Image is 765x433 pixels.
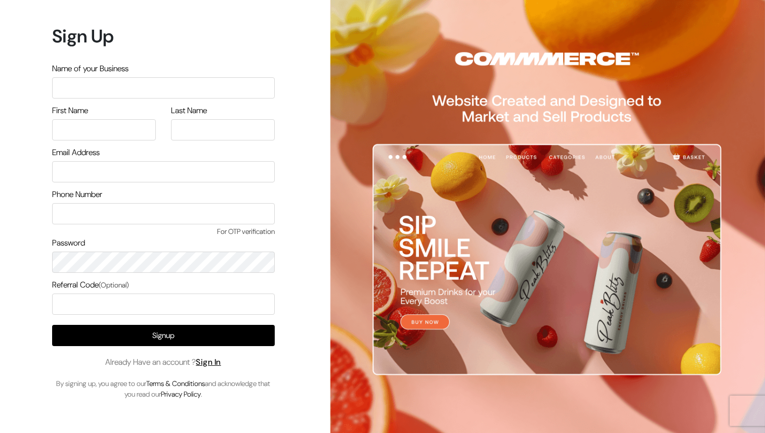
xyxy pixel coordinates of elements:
span: (Optional) [99,280,129,290]
span: For OTP verification [52,226,275,237]
label: First Name [52,105,88,117]
a: Sign In [196,357,221,367]
button: Signup [52,325,275,346]
p: By signing up, you agree to our and acknowledge that you read our . [52,378,275,400]
label: Last Name [171,105,207,117]
label: Name of your Business [52,63,129,75]
label: Phone Number [52,188,102,201]
label: Password [52,237,85,249]
h1: Sign Up [52,25,275,47]
label: Referral Code [52,279,129,291]
span: Already Have an account ? [105,356,221,368]
a: Privacy Policy [161,390,201,399]
a: Terms & Conditions [146,379,205,388]
label: Email Address [52,147,100,159]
